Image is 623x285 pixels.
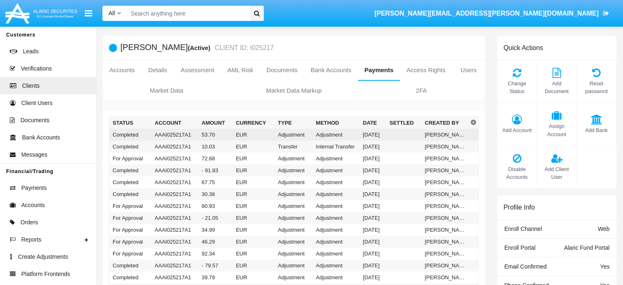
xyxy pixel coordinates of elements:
td: [DATE] [360,248,386,260]
td: 53.70 [198,129,233,141]
td: AAAI025217A1 [152,212,198,224]
th: Status [109,117,152,129]
a: Market Data [103,81,230,100]
td: Adjustment [313,200,359,212]
span: Add Client User [541,165,572,181]
span: Create Adjustments [18,253,68,261]
h5: [PERSON_NAME] [120,43,274,52]
td: Completed [109,260,152,271]
span: Enroll Channel [504,226,542,232]
td: AAAI025217A1 [152,271,198,283]
td: Adjustment [313,129,359,141]
td: Adjustment [313,188,359,200]
td: EUR [233,153,275,164]
th: Currency [233,117,275,129]
a: Accounts [103,60,141,80]
td: EUR [233,141,275,153]
td: Completed [109,141,152,153]
td: [DATE] [360,200,386,212]
a: AML Risk [221,60,260,80]
td: [DATE] [360,224,386,236]
td: [DATE] [360,271,386,283]
span: All [109,10,115,16]
span: Clients [22,82,40,90]
td: Adjustment [313,248,359,260]
td: AAAI025217A1 [152,188,198,200]
td: EUR [233,260,275,271]
td: [PERSON_NAME] [421,236,469,248]
td: Transfer [274,141,313,153]
td: AAAI025217A1 [152,141,198,153]
td: Adjustment [313,176,359,188]
td: Adjustment [313,224,359,236]
td: Adjustment [274,271,313,283]
td: AAAI025217A1 [152,248,198,260]
span: Accounts [21,201,45,210]
td: For Approval [109,236,152,248]
img: Logo image [4,1,79,25]
td: [DATE] [360,129,386,141]
div: (Active) [188,43,213,52]
td: Adjustment [313,236,359,248]
td: Adjustment [313,271,359,283]
th: Amount [198,117,233,129]
td: Completed [109,129,152,141]
span: Verifications [21,64,52,73]
span: [PERSON_NAME][EMAIL_ADDRESS][PERSON_NAME][DOMAIN_NAME] [374,10,599,17]
td: Adjustment [274,260,313,271]
td: Adjustment [274,176,313,188]
td: Completed [109,188,152,200]
td: Adjustment [313,212,359,224]
td: For Approval [109,212,152,224]
td: For Approval [109,248,152,260]
td: [PERSON_NAME] [421,248,469,260]
td: AAAI025217A1 [152,176,198,188]
span: Yes [600,263,609,270]
td: 30.38 [198,188,233,200]
td: AAAI025217A1 [152,260,198,271]
td: Adjustment [274,164,313,176]
td: Adjustment [274,188,313,200]
input: Search [127,6,247,21]
small: CLIENT ID: I025217 [213,45,274,51]
td: Completed [109,164,152,176]
th: Type [274,117,313,129]
td: EUR [233,164,275,176]
th: Account [152,117,198,129]
td: Internal Transfer [313,141,359,153]
span: Add Account [501,126,532,134]
a: [PERSON_NAME][EMAIL_ADDRESS][PERSON_NAME][DOMAIN_NAME] [370,2,613,25]
a: Users [452,60,485,80]
td: For Approval [109,153,152,164]
td: [DATE] [360,236,386,248]
td: AAAI025217A1 [152,224,198,236]
td: [PERSON_NAME] [421,176,469,188]
th: Method [313,117,359,129]
span: Enroll Portal [504,244,535,251]
td: 39.79 [198,271,233,283]
th: Date [360,117,386,129]
a: Details [141,60,174,80]
td: Adjustment [274,212,313,224]
a: All [102,9,127,18]
td: AAAI025217A1 [152,236,198,248]
td: Adjustment [274,129,313,141]
td: [PERSON_NAME] [421,200,469,212]
td: [PERSON_NAME] [421,271,469,283]
span: Add Bank [581,126,612,134]
td: [DATE] [360,188,386,200]
a: Payments [358,60,400,80]
td: EUR [233,200,275,212]
td: Adjustment [274,153,313,164]
td: [DATE] [360,164,386,176]
td: [DATE] [360,153,386,164]
span: Orders [20,218,38,227]
span: Reports [21,235,41,244]
td: EUR [233,129,275,141]
a: Access Rights [400,60,452,80]
span: Client Users [21,99,52,107]
span: Reset password [581,80,612,95]
span: Add Document [541,80,572,95]
td: EUR [233,236,275,248]
td: 80.93 [198,200,233,212]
